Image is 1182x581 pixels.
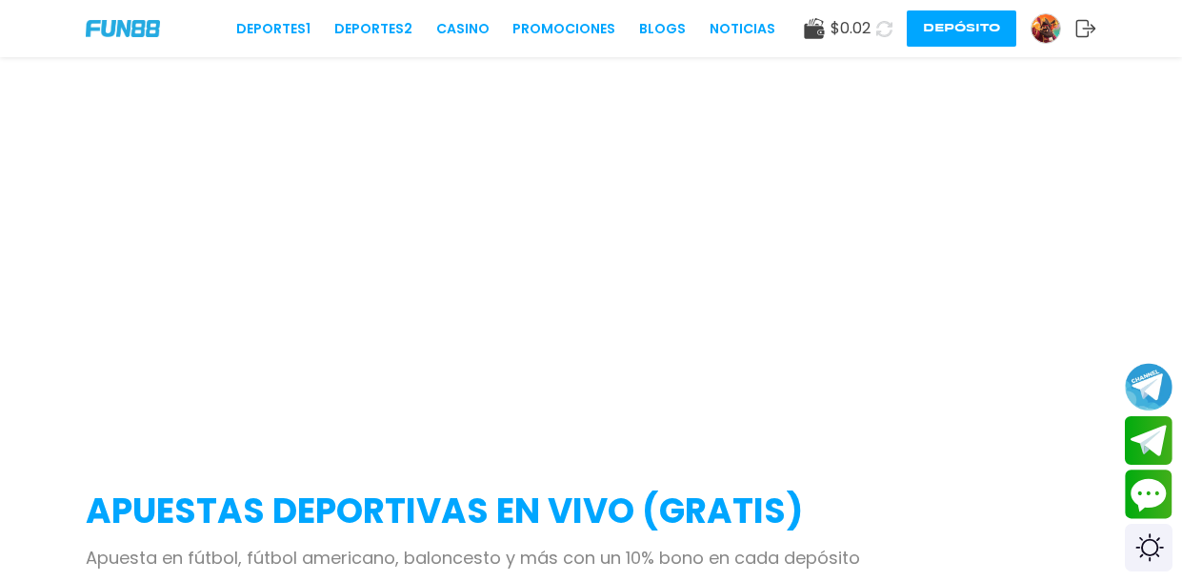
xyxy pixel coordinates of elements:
a: CASINO [436,19,490,39]
h2: APUESTAS DEPORTIVAS EN VIVO (gratis) [86,486,1096,537]
a: BLOGS [639,19,686,39]
p: Apuesta en fútbol, fútbol americano, baloncesto y más con un 10% bono en cada depósito [86,545,1096,571]
img: Avatar [1032,14,1060,43]
button: Contact customer service [1125,470,1172,519]
button: Join telegram [1125,416,1172,466]
button: Join telegram channel [1125,362,1172,411]
a: NOTICIAS [710,19,775,39]
button: Depósito [907,10,1016,47]
span: $ 0.02 [831,17,871,40]
a: Deportes1 [236,19,311,39]
a: Promociones [512,19,615,39]
a: Deportes2 [334,19,412,39]
div: Switch theme [1125,524,1172,571]
a: Avatar [1031,13,1075,44]
img: Company Logo [86,20,160,36]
